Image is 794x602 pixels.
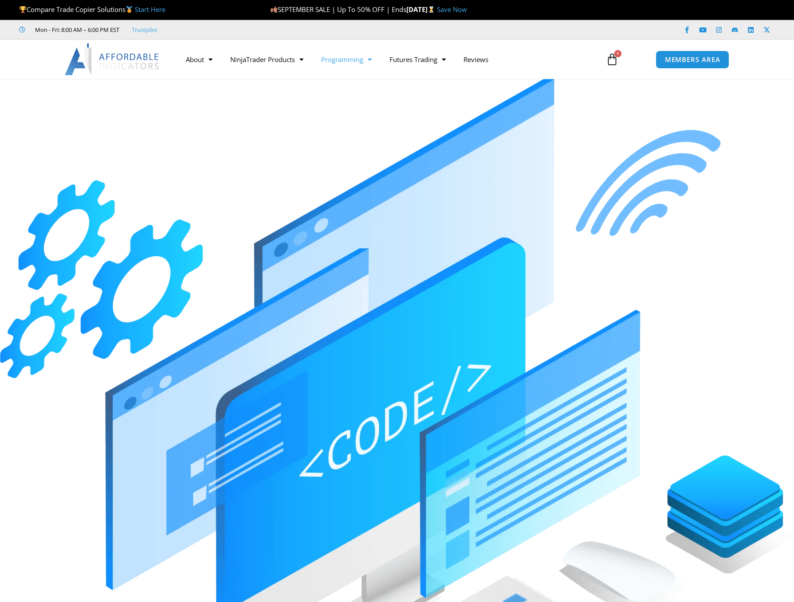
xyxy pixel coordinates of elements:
span: 0 [614,50,621,57]
a: MEMBERS AREA [656,51,730,69]
img: ⌛ [428,6,435,13]
img: 🥇 [126,6,133,13]
a: 0 [593,47,632,72]
img: 🍂 [271,6,277,13]
a: About [177,49,221,70]
a: Programming [312,49,381,70]
a: Trustpilot [132,24,157,35]
strong: [DATE] [406,5,437,14]
img: 🏆 [20,6,26,13]
nav: Menu [177,49,596,70]
a: Save Now [437,5,467,14]
span: Compare Trade Copier Solutions [19,5,165,14]
span: Mon - Fri: 8:00 AM – 6:00 PM EST [33,24,119,35]
span: MEMBERS AREA [665,56,720,63]
a: Futures Trading [381,49,455,70]
img: LogoAI | Affordable Indicators – NinjaTrader [65,43,160,75]
a: NinjaTrader Products [221,49,312,70]
span: SEPTEMBER SALE | Up To 50% OFF | Ends [270,5,406,14]
a: Start Here [135,5,165,14]
a: Reviews [455,49,497,70]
